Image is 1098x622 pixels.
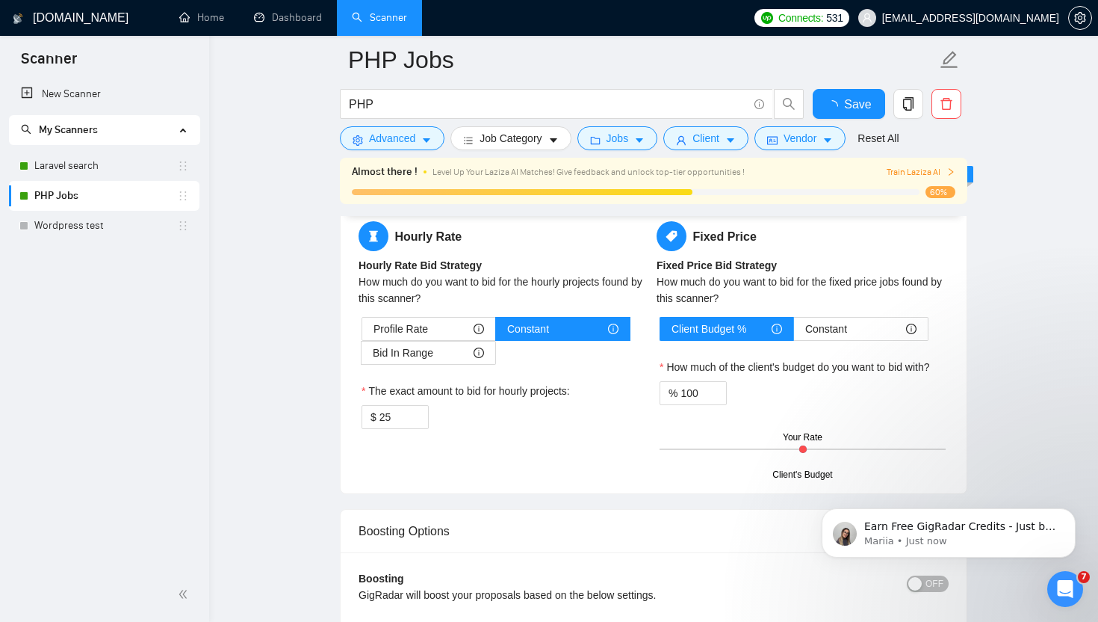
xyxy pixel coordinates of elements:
span: 60% [925,186,955,198]
span: OFF [925,576,943,592]
span: Jobs [607,130,629,147]
button: search [774,89,804,119]
span: caret-down [822,135,833,146]
span: idcard [767,135,778,146]
span: caret-down [634,135,645,146]
b: Fixed Price Bid Strategy [657,259,777,271]
button: setting [1068,6,1092,30]
span: holder [177,190,189,202]
button: delete [931,89,961,119]
span: bars [463,135,474,146]
input: Search Freelance Jobs... [349,95,748,114]
span: info-circle [474,348,484,358]
span: double-left [178,587,193,602]
div: How much do you want to bid for the hourly projects found by this scanner? [359,274,651,307]
span: Constant [507,318,549,340]
span: caret-down [548,135,559,146]
span: search [21,124,31,135]
span: info-circle [608,324,618,334]
span: info-circle [772,324,782,334]
button: Save [813,89,885,119]
span: info-circle [754,99,764,109]
span: Job Category [480,130,542,147]
span: 7 [1078,571,1090,583]
h5: Hourly Rate [359,221,651,251]
button: Train Laziza AI [887,165,955,179]
a: homeHome [179,11,224,24]
label: The exact amount to bid for hourly projects: [362,383,570,399]
span: Profile Rate [373,318,428,340]
div: Your Rate [783,431,822,445]
span: right [946,167,955,176]
span: Bid In Range [373,342,433,364]
div: Client's Budget [772,468,832,482]
span: Save [844,95,871,114]
span: setting [353,135,363,146]
span: Advanced [369,130,415,147]
span: 531 [826,10,843,26]
span: Vendor [784,130,816,147]
span: copy [894,97,922,111]
li: Wordpress test [9,211,199,241]
span: folder [590,135,601,146]
span: user [676,135,686,146]
span: holder [177,160,189,172]
span: Connects: [778,10,823,26]
a: dashboardDashboard [254,11,322,24]
span: Scanner [9,48,89,79]
a: searchScanner [352,11,407,24]
input: Scanner name... [348,41,937,78]
button: copy [893,89,923,119]
span: user [862,13,872,23]
span: Client Budget % [671,318,746,340]
span: caret-down [421,135,432,146]
img: logo [13,7,23,31]
a: Reset All [857,130,899,147]
h5: Fixed Price [657,221,949,251]
a: setting [1068,12,1092,24]
div: Boosting Options [359,510,949,552]
button: userClientcaret-down [663,126,748,150]
a: PHP Jobs [34,181,177,211]
span: My Scanners [21,123,98,136]
span: edit [940,50,959,70]
iframe: Intercom notifications message [799,477,1098,582]
span: delete [932,97,961,111]
span: search [775,97,803,111]
a: Wordpress test [34,211,177,241]
span: Almost there ! [352,164,418,180]
b: Boosting [359,573,404,585]
b: Hourly Rate Bid Strategy [359,259,482,271]
span: My Scanners [39,123,98,136]
span: info-circle [474,324,484,334]
span: Level Up Your Laziza AI Matches! Give feedback and unlock top-tier opportunities ! [432,167,745,177]
span: caret-down [725,135,736,146]
span: tag [657,221,686,251]
input: The exact amount to bid for hourly projects: [379,406,428,428]
div: GigRadar will boost your proposals based on the below settings. [359,587,801,603]
button: barsJob Categorycaret-down [450,126,571,150]
iframe: Intercom live chat [1047,571,1083,607]
a: New Scanner [21,79,187,109]
span: Constant [805,318,847,340]
input: How much of the client's budget do you want to bid with? [680,382,726,404]
button: folderJobscaret-down [577,126,658,150]
img: upwork-logo.png [761,12,773,24]
span: hourglass [359,221,388,251]
label: How much of the client's budget do you want to bid with? [660,359,930,375]
span: info-circle [906,324,916,334]
a: Laravel search [34,151,177,181]
span: holder [177,220,189,232]
div: How much do you want to bid for the fixed price jobs found by this scanner? [657,274,949,307]
button: idcardVendorcaret-down [754,126,846,150]
button: settingAdvancedcaret-down [340,126,444,150]
span: loading [826,100,844,112]
li: New Scanner [9,79,199,109]
li: PHP Jobs [9,181,199,211]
